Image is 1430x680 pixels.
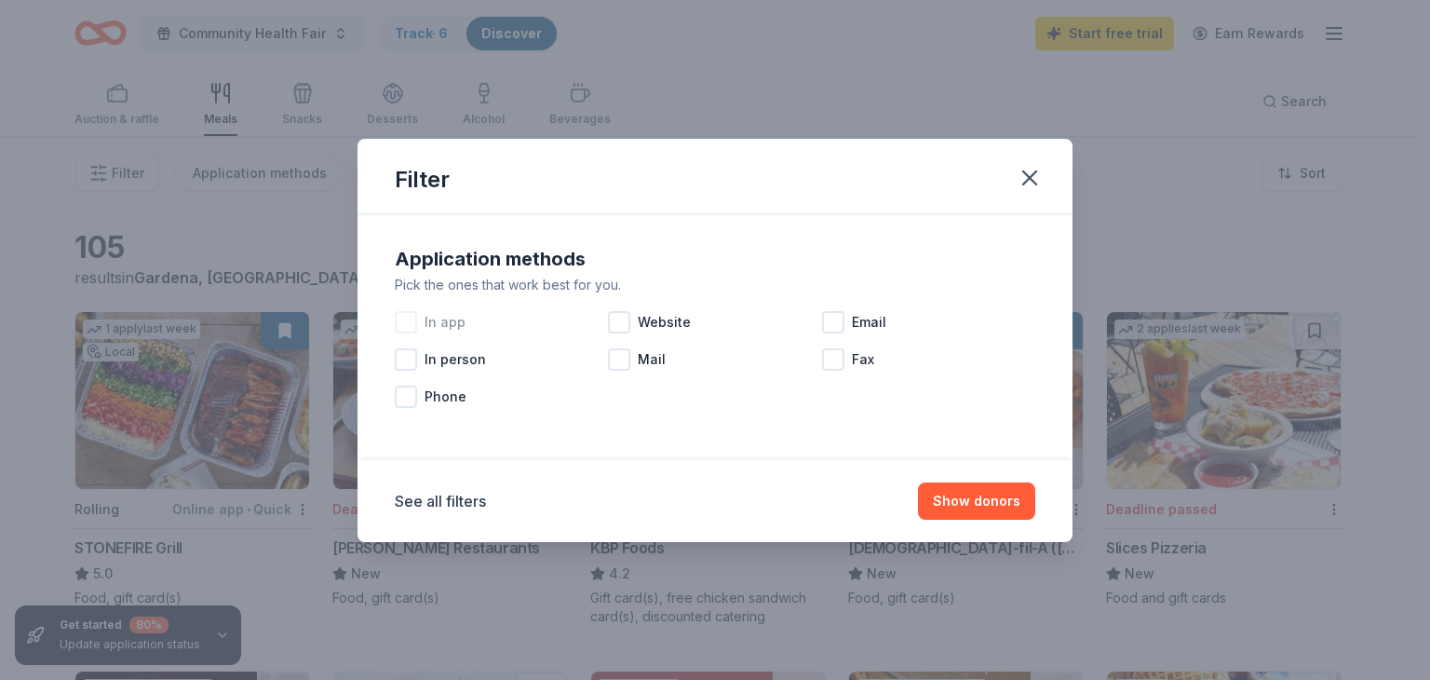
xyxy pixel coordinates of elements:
[638,311,691,333] span: Website
[395,244,1035,274] div: Application methods
[395,165,450,195] div: Filter
[395,274,1035,296] div: Pick the ones that work best for you.
[638,348,666,371] span: Mail
[425,311,465,333] span: In app
[425,386,466,408] span: Phone
[425,348,486,371] span: In person
[852,311,886,333] span: Email
[918,483,1035,520] button: Show donors
[395,490,486,512] button: See all filters
[852,348,874,371] span: Fax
